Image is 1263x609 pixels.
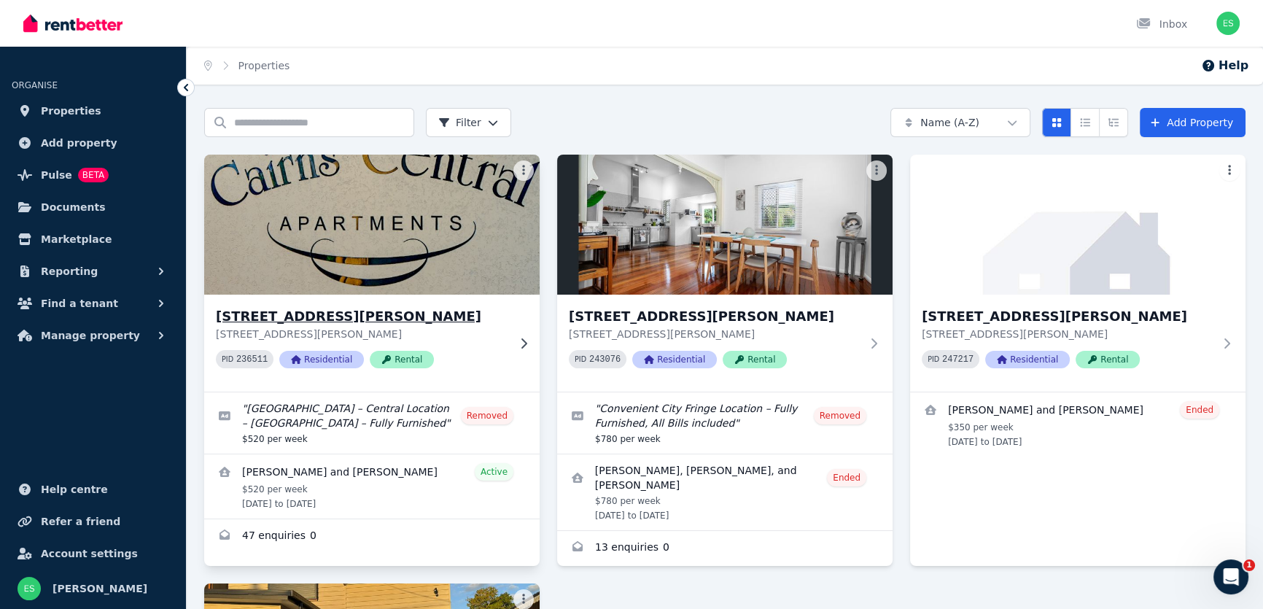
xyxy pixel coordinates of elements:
a: Add Property [1140,108,1245,137]
p: [STREET_ADDRESS][PERSON_NAME] [216,327,508,341]
div: Did that answer your question? [23,231,184,246]
a: Documents [12,193,174,222]
span: Reporting [41,263,98,280]
div: Help The RentBetter Team understand how they’re doing: [12,400,239,446]
button: Compact list view [1070,108,1100,137]
a: 15 Jones Street, Westcourt[STREET_ADDRESS][PERSON_NAME][STREET_ADDRESS][PERSON_NAME]PID 247217Res... [910,155,1245,392]
span: Rental [1076,351,1140,368]
img: 15 Jones Street, Westcourt [910,155,1245,295]
small: PID [928,355,939,363]
button: Reporting [12,257,174,286]
h3: [STREET_ADDRESS][PERSON_NAME] [216,306,508,327]
button: Start recording [93,478,104,489]
h3: [STREET_ADDRESS][PERSON_NAME] [569,306,860,327]
span: Manage property [41,327,140,344]
button: Filter [426,108,511,137]
div: Help The RentBetter Team understand how they’re doing: [23,408,228,437]
span: 1 [1243,559,1255,571]
span: Documents [41,198,106,216]
span: Residential [632,351,717,368]
a: Marketplace [12,225,174,254]
span: Find a tenant [41,295,118,312]
span: Pulse [41,166,72,184]
a: Help centre [12,475,174,504]
button: go back [9,6,37,34]
a: Enquiries for 15 Jones Street, Westcourt [557,531,893,566]
span: Add property [41,134,117,152]
a: Edit listing: Cairns City – Central Location – Secure Complex – Fully Furnished [204,392,540,454]
div: View options [1042,108,1128,137]
h3: [STREET_ADDRESS][PERSON_NAME] [922,306,1213,327]
button: Help [1201,57,1248,74]
a: View details for Jade Taifalos and Anthony Sullivan [910,392,1245,457]
img: RentBetter [23,12,123,34]
h1: The RentBetter Team [71,7,193,18]
button: Find a tenant [12,289,174,318]
button: More options [513,160,534,181]
span: BETA [78,168,109,182]
p: [STREET_ADDRESS][PERSON_NAME] [922,327,1213,341]
p: [STREET_ADDRESS][PERSON_NAME] [569,327,860,341]
code: 247217 [942,354,974,365]
code: 243076 [589,354,621,365]
nav: Breadcrumb [187,47,307,85]
small: PID [222,355,233,363]
span: Residential [985,351,1070,368]
div: I'm glad I could help! If you have any more questions or need further assistance, just let me kno... [23,333,228,389]
a: Source reference 9789763: [93,64,104,76]
span: Marketplace [41,230,112,248]
div: The RentBetter Team says… [12,222,280,266]
span: Rental [723,351,787,368]
img: Profile image for The RentBetter Team [42,8,65,31]
span: [PERSON_NAME] [53,580,147,597]
button: More options [1219,160,1240,181]
img: 10/108 McLeod Street, Cairns City [196,151,548,298]
button: Name (A-Z) [890,108,1030,137]
p: The team can also help [71,18,182,33]
a: Add property [12,128,174,158]
a: View details for Matthias Mager and Panalee Sathitkun [204,454,540,519]
button: Upload attachment [69,478,81,489]
button: Manage property [12,321,174,350]
div: Close [256,6,282,32]
div: Yes. That has answered my question. Thank you. [53,266,280,312]
a: Account settings [12,539,174,568]
span: Refer a friend [41,513,120,530]
img: Elaine Sheeley [18,577,41,600]
span: Residential [279,351,364,368]
span: Rental [370,351,434,368]
textarea: Message… [12,447,279,472]
span: Properties [41,102,101,120]
div: I'm glad I could help! If you have any more questions or need further assistance, just let me kno... [12,324,239,398]
span: Name (A-Z) [920,115,979,130]
img: 15 Jones Street, Westcourt [557,155,893,295]
button: More options [866,160,887,181]
a: Enquiries for 10/108 McLeod Street, Cairns City [204,519,540,554]
a: PulseBETA [12,160,174,190]
code: 236511 [236,354,268,365]
div: Yes. That has answered my question. Thank you. [64,275,268,303]
a: Properties [238,60,290,71]
button: Card view [1042,108,1071,137]
a: Source reference 9789774: [187,200,199,212]
div: Did that answer your question? [12,222,195,255]
a: View details for Ben Hanwell, Daniel Whitaker, and Sean Reynolds [557,454,893,530]
a: Properties [12,96,174,125]
iframe: Intercom live chat [1213,559,1248,594]
a: Refer a friend [12,507,174,536]
button: Home [228,6,256,34]
a: Edit listing: Convenient City Fringe Location – Fully Furnished, All Bills included [557,392,893,454]
a: 10/108 McLeod Street, Cairns City[STREET_ADDRESS][PERSON_NAME][STREET_ADDRESS][PERSON_NAME]PID 23... [204,155,540,392]
button: Send a message… [250,472,273,495]
div: Our rental payments are set to continue on an ongoing basis unless the lease is terminated in the... [23,34,268,120]
a: 15 Jones Street, Westcourt[STREET_ADDRESS][PERSON_NAME][STREET_ADDRESS][PERSON_NAME]PID 243076Res... [557,155,893,392]
button: Emoji picker [23,478,34,489]
div: The RentBetter Team says… [12,400,280,447]
img: Elaine Sheeley [1216,12,1240,35]
div: If your tenant wants to continue paying beyond their exit date until the property is re-leased, y... [23,127,268,213]
button: Expanded list view [1099,108,1128,137]
span: ORGANISE [12,80,58,90]
div: Elaine says… [12,266,280,324]
span: Help centre [41,481,108,498]
button: Gif picker [46,478,58,489]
